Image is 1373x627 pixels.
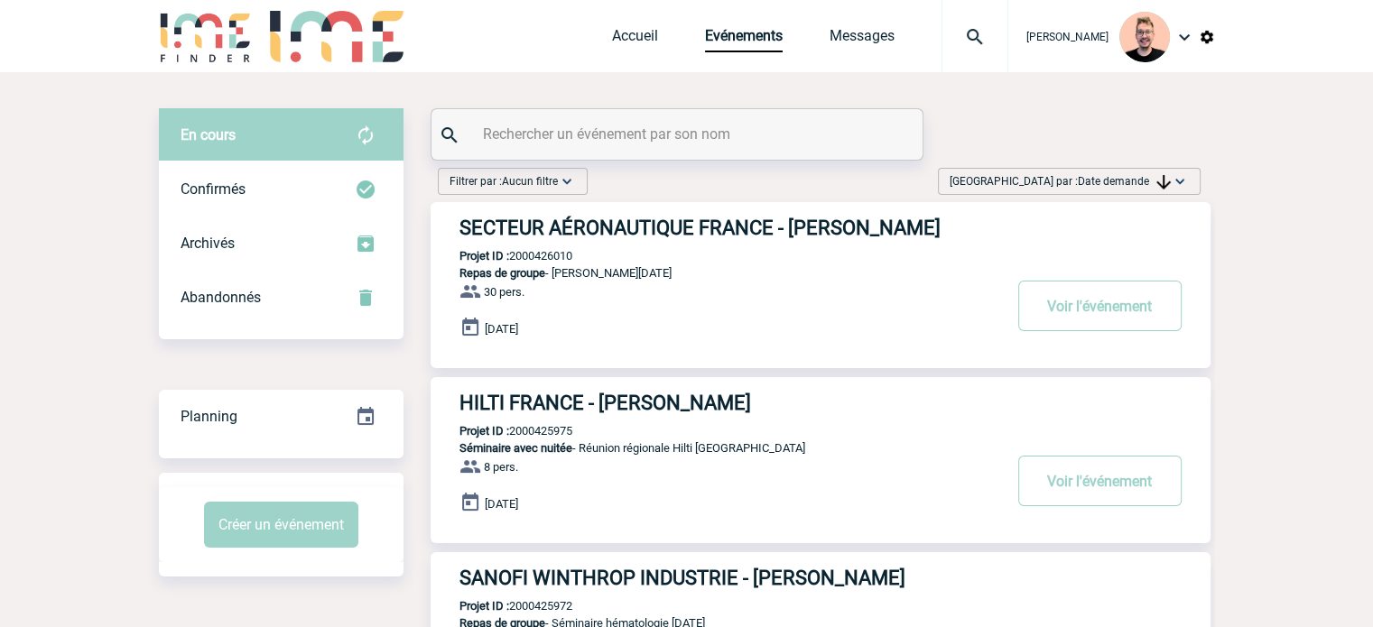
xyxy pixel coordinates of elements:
[484,285,524,299] span: 30 pers.
[830,27,895,52] a: Messages
[485,497,518,511] span: [DATE]
[159,389,404,442] a: Planning
[431,266,1001,280] p: - [PERSON_NAME][DATE]
[431,249,572,263] p: 2000426010
[431,441,1001,455] p: - Réunion régionale Hilti [GEOGRAPHIC_DATA]
[181,126,236,143] span: En cours
[450,172,558,190] span: Filtrer par :
[459,249,509,263] b: Projet ID :
[459,424,509,438] b: Projet ID :
[431,392,1211,414] a: HILTI FRANCE - [PERSON_NAME]
[159,271,404,325] div: Retrouvez ici tous vos événements annulés
[181,180,246,198] span: Confirmés
[1026,31,1109,43] span: [PERSON_NAME]
[1018,281,1182,331] button: Voir l'événement
[612,27,658,52] a: Accueil
[485,322,518,336] span: [DATE]
[558,172,576,190] img: baseline_expand_more_white_24dp-b.png
[484,460,518,474] span: 8 pers.
[159,11,253,62] img: IME-Finder
[159,390,404,444] div: Retrouvez ici tous vos événements organisés par date et état d'avancement
[459,266,545,280] span: Repas de groupe
[459,567,1001,589] h3: SANOFI WINTHROP INDUSTRIE - [PERSON_NAME]
[478,121,880,147] input: Rechercher un événement par son nom
[1171,172,1189,190] img: baseline_expand_more_white_24dp-b.png
[431,567,1211,589] a: SANOFI WINTHROP INDUSTRIE - [PERSON_NAME]
[1119,12,1170,62] img: 129741-1.png
[459,392,1001,414] h3: HILTI FRANCE - [PERSON_NAME]
[1078,175,1171,188] span: Date demande
[1018,456,1182,506] button: Voir l'événement
[502,175,558,188] span: Aucun filtre
[181,408,237,425] span: Planning
[204,502,358,548] button: Créer un événement
[1156,175,1171,189] img: arrow_downward.png
[159,108,404,162] div: Retrouvez ici tous vos évènements avant confirmation
[159,217,404,271] div: Retrouvez ici tous les événements que vous avez décidé d'archiver
[459,441,572,455] span: Séminaire avec nuitée
[181,289,261,306] span: Abandonnés
[950,172,1171,190] span: [GEOGRAPHIC_DATA] par :
[459,599,509,613] b: Projet ID :
[431,424,572,438] p: 2000425975
[181,235,235,252] span: Archivés
[431,217,1211,239] a: SECTEUR AÉRONAUTIQUE FRANCE - [PERSON_NAME]
[459,217,1001,239] h3: SECTEUR AÉRONAUTIQUE FRANCE - [PERSON_NAME]
[431,599,572,613] p: 2000425972
[705,27,783,52] a: Evénements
